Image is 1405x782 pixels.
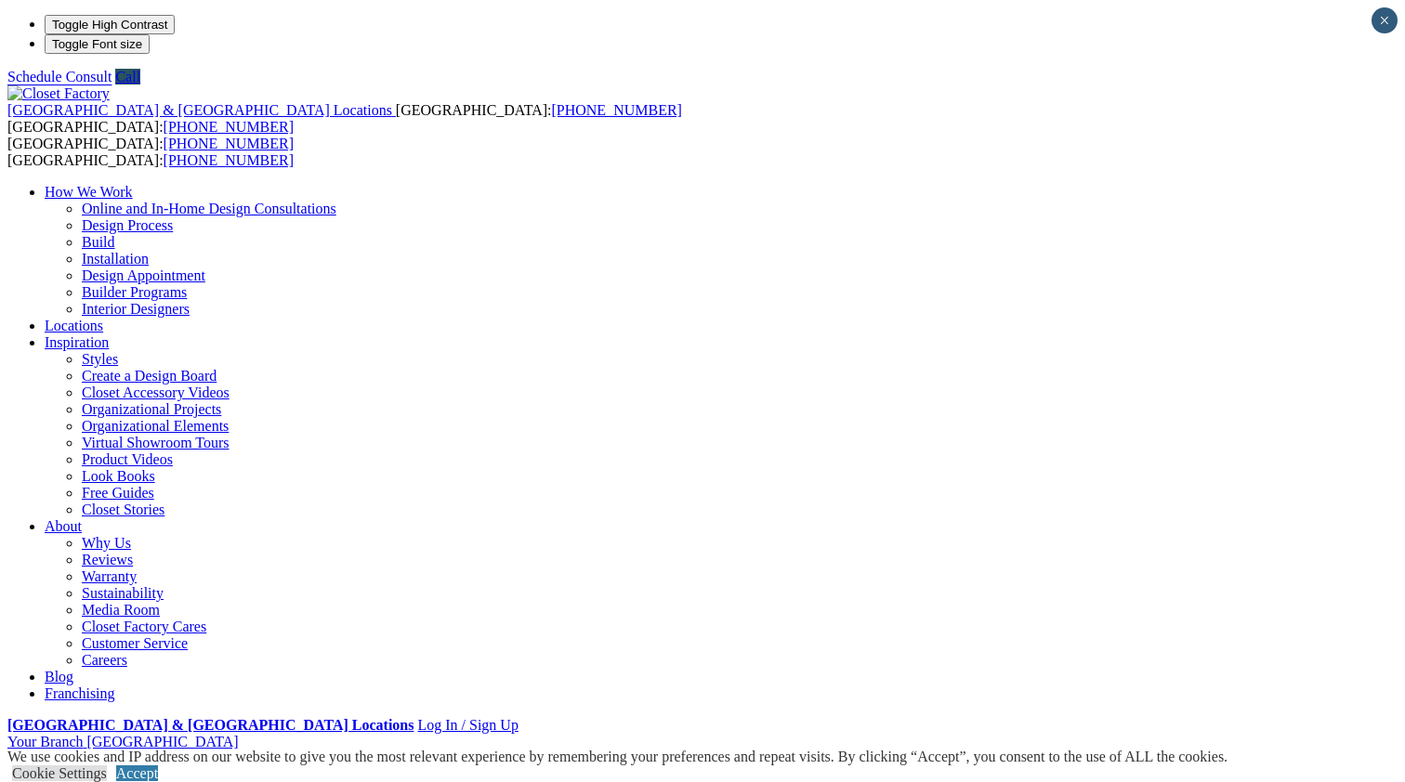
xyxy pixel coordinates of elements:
span: Toggle Font size [52,37,142,51]
a: Look Books [82,468,155,484]
a: Design Appointment [82,267,205,283]
a: Free Guides [82,485,154,501]
a: How We Work [45,184,133,200]
a: Design Process [82,217,173,233]
a: Interior Designers [82,301,190,317]
a: Why Us [82,535,131,551]
button: Toggle High Contrast [45,15,175,34]
a: Styles [82,351,118,367]
span: Toggle High Contrast [52,18,167,32]
span: [GEOGRAPHIC_DATA]: [GEOGRAPHIC_DATA]: [7,136,294,168]
a: Your Branch [GEOGRAPHIC_DATA] [7,734,239,749]
button: Close [1372,7,1398,33]
a: Schedule Consult [7,69,112,85]
a: [GEOGRAPHIC_DATA] & [GEOGRAPHIC_DATA] Locations [7,717,414,733]
a: Warranty [82,568,137,584]
span: Your Branch [7,734,83,749]
a: [PHONE_NUMBER] [551,102,681,118]
a: Organizational Elements [82,418,229,434]
a: Inspiration [45,334,109,350]
a: Franchising [45,685,115,701]
span: [GEOGRAPHIC_DATA]: [GEOGRAPHIC_DATA]: [7,102,682,135]
a: Installation [82,251,149,267]
a: Customer Service [82,635,188,651]
a: Closet Accessory Videos [82,384,230,400]
a: [GEOGRAPHIC_DATA] & [GEOGRAPHIC_DATA] Locations [7,102,396,118]
a: Closet Factory Cares [82,619,206,634]
a: Cookie Settings [12,765,107,781]
a: Closet Stories [82,502,164,517]
a: Careers [82,652,127,668]
a: Log In / Sign Up [417,717,518,733]
a: Online and In-Home Design Consultations [82,201,336,216]
span: [GEOGRAPHIC_DATA] [86,734,238,749]
a: Virtual Showroom Tours [82,435,230,450]
a: Blog [45,669,73,684]
button: Toggle Font size [45,34,150,54]
a: Call [115,69,140,85]
a: Locations [45,318,103,333]
a: [PHONE_NUMBER] [164,136,294,151]
a: About [45,518,82,534]
a: Reviews [82,552,133,567]
a: Product Videos [82,451,173,467]
img: Closet Factory [7,85,110,102]
a: Media Room [82,602,160,618]
a: Accept [116,765,158,781]
span: [GEOGRAPHIC_DATA] & [GEOGRAPHIC_DATA] Locations [7,102,392,118]
a: [PHONE_NUMBER] [164,119,294,135]
a: Builder Programs [82,284,187,300]
a: Build [82,234,115,250]
a: Organizational Projects [82,401,221,417]
a: Sustainability [82,585,164,601]
a: Create a Design Board [82,368,217,384]
div: We use cookies and IP address on our website to give you the most relevant experience by remember... [7,749,1228,765]
a: [PHONE_NUMBER] [164,152,294,168]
